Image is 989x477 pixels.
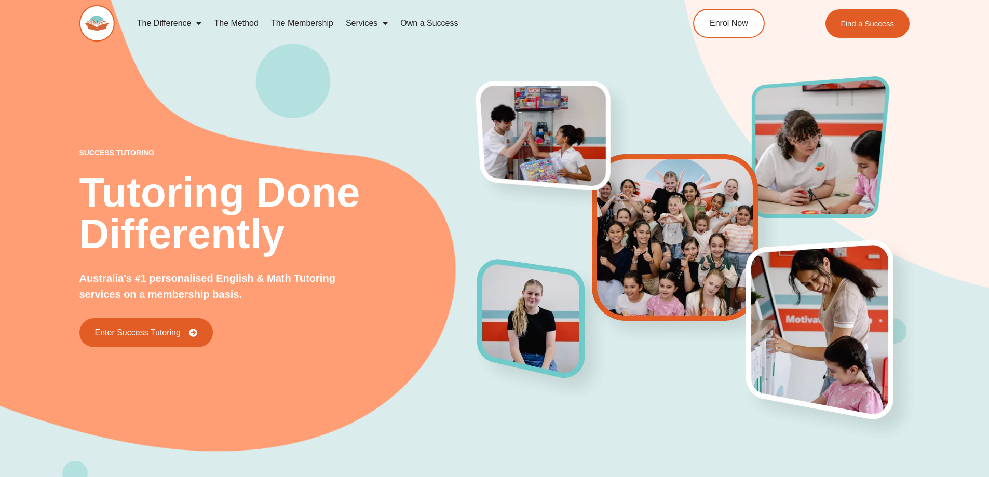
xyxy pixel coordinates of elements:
[394,11,464,35] a: Own a Success
[340,11,394,35] a: Services
[131,11,646,35] nav: Menu
[79,149,478,156] p: success tutoring
[208,11,264,35] a: The Method
[693,9,765,38] a: Enrol Now
[825,9,910,38] a: Find a Success
[131,11,208,35] a: The Difference
[79,318,213,347] a: Enter Success Tutoring
[710,19,748,28] span: Enrol Now
[265,11,340,35] a: The Membership
[95,329,181,337] span: Enter Success Tutoring
[841,20,895,28] span: Find a Success
[79,172,478,255] h2: Tutoring Done Differently
[79,270,371,303] p: Australia's #1 personalised English & Math Tutoring services on a membership basis.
